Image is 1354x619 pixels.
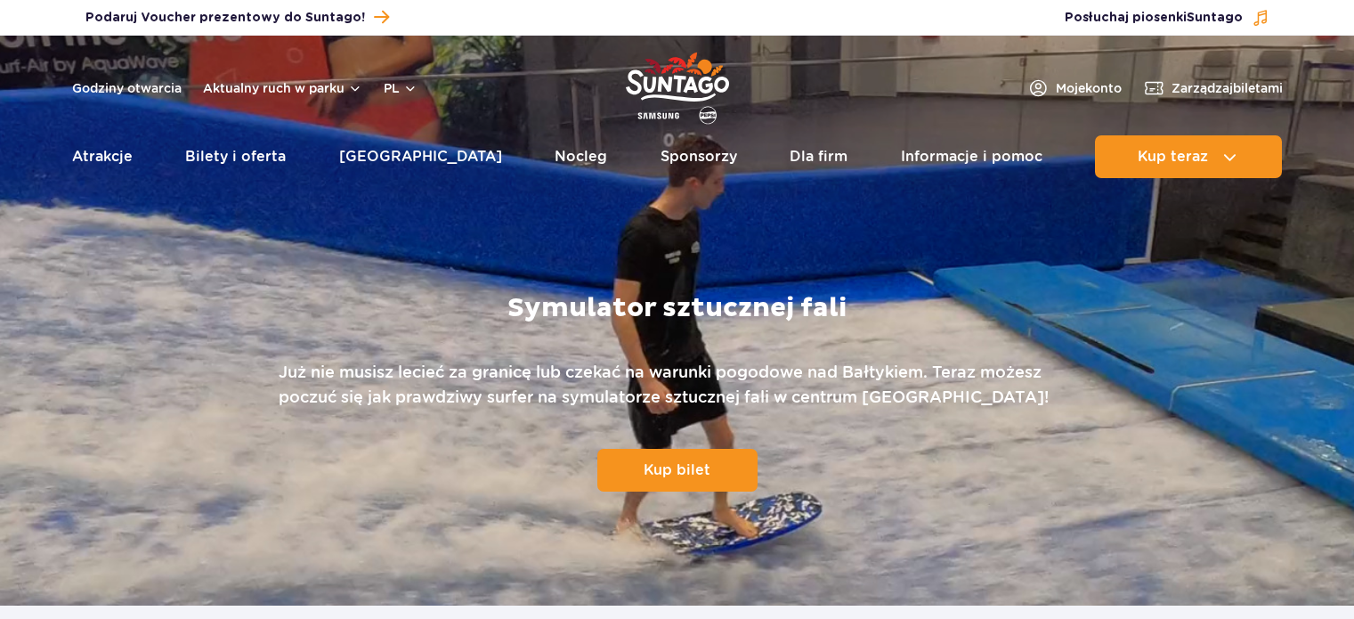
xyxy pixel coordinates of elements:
[661,135,737,178] a: Sponsorzy
[185,135,286,178] a: Bilety i oferta
[339,135,502,178] a: [GEOGRAPHIC_DATA]
[507,292,847,324] h1: Symulator sztucznej fali
[85,5,389,29] a: Podaruj Voucher prezentowy do Suntago!
[384,79,418,97] button: pl
[1187,12,1243,24] span: Suntago
[597,449,758,492] a: Kup bilet
[72,79,182,97] a: Godziny otwarcia
[790,135,847,178] a: Dla firm
[1065,9,1269,27] button: Posłuchaj piosenkiSuntago
[1095,135,1282,178] button: Kup teraz
[1172,79,1283,97] span: Zarządzaj biletami
[1138,149,1208,165] span: Kup teraz
[555,135,607,178] a: Nocleg
[901,135,1042,178] a: Informacje i pomoc
[644,461,710,478] span: Kup bilet
[626,45,729,126] a: Park of Poland
[203,81,362,95] button: Aktualny ruch w parku
[85,9,365,27] span: Podaruj Voucher prezentowy do Suntago!
[1143,77,1283,99] a: Zarządzajbiletami
[72,135,133,178] a: Atrakcje
[279,360,1075,410] p: Już nie musisz lecieć za granicę lub czekać na warunki pogodowe nad Bałtykiem. Teraz możesz poczu...
[1056,79,1122,97] span: Moje konto
[1065,9,1243,27] span: Posłuchaj piosenki
[1027,77,1122,99] a: Mojekonto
